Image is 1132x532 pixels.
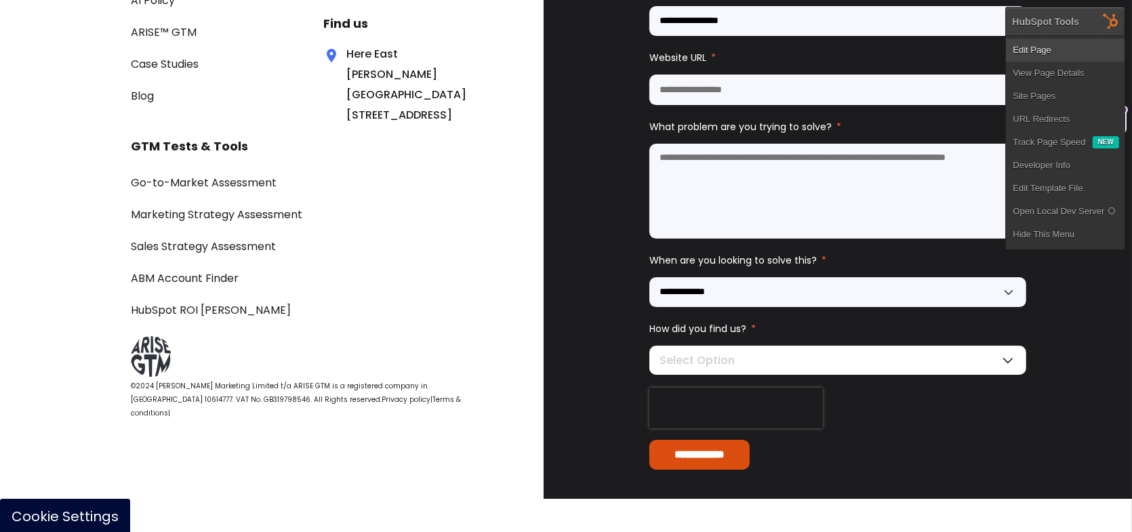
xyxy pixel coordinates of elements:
[649,322,746,335] span: How did you find us?
[37,79,47,89] img: tab_domain_overview_orange.svg
[1006,223,1125,246] a: Hide This Menu
[323,14,479,34] h3: Find us
[1006,108,1125,131] a: URL Redirects
[1006,39,1125,62] a: Edit Page
[131,175,277,190] a: Go-to-Market Assessment
[1006,62,1125,85] a: View Page Details
[131,270,239,286] a: ABM Account Finder
[1093,136,1119,148] div: New
[52,80,121,89] div: Domain Overview
[1097,7,1125,35] img: HubSpot Tools Menu Toggle
[38,22,66,33] div: v 4.0.25
[1006,85,1125,108] a: Site Pages
[430,394,432,405] span: |
[1006,131,1092,154] a: Track Page Speed
[131,171,479,321] div: Navigation Menu
[649,51,706,64] span: Website URL
[131,207,302,222] a: Marketing Strategy Assessment
[382,394,430,405] a: Privacy policy
[1005,7,1125,250] div: HubSpot Tools Edit PageView Page DetailsSite PagesURL Redirects Track Page Speed New Developer In...
[135,79,146,89] img: tab_keywords_by_traffic_grey.svg
[1006,177,1125,200] a: Edit Template File
[131,380,479,420] div: |
[649,346,1026,375] div: Select Option
[150,80,228,89] div: Keywords by Traffic
[131,336,171,377] img: ARISE GTM logo grey
[131,24,197,40] a: ARISE™ GTM
[131,88,154,104] a: Blog
[131,381,428,405] span: ©2024 [PERSON_NAME] Marketing Limited t/a ARISE GTM is a registered company in [GEOGRAPHIC_DATA] ...
[131,302,291,318] a: HubSpot ROI [PERSON_NAME]
[649,120,832,134] span: What problem are you trying to solve?
[1006,154,1125,177] a: Developer Info
[649,253,817,267] span: When are you looking to solve this?
[131,136,479,157] h3: GTM Tests & Tools
[35,35,149,46] div: Domain: [DOMAIN_NAME]
[649,388,823,428] iframe: To enrich screen reader interactions, please activate Accessibility in Grammarly extension settings
[131,239,276,254] a: Sales Strategy Assessment
[22,35,33,46] img: website_grey.svg
[131,56,199,72] a: Case Studies
[1012,16,1079,28] div: HubSpot Tools
[22,22,33,33] img: logo_orange.svg
[323,44,433,125] div: Here East [PERSON_NAME] [GEOGRAPHIC_DATA][STREET_ADDRESS]
[1006,200,1125,223] a: Open Local Dev Server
